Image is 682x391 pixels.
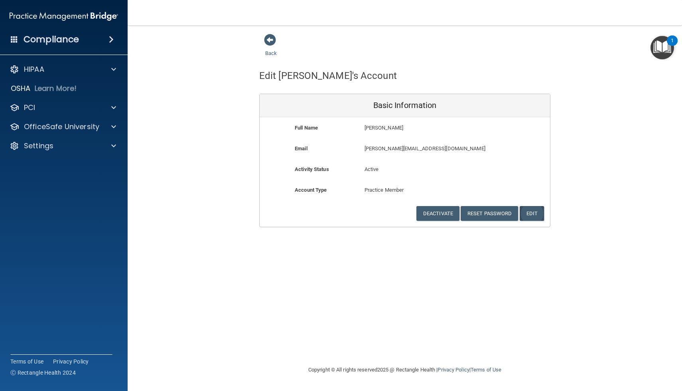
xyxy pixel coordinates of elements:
[10,122,116,132] a: OfficeSafe University
[461,206,518,221] button: Reset Password
[35,84,77,93] p: Learn More!
[265,41,277,56] a: Back
[10,103,116,112] a: PCI
[520,206,544,221] button: Edit
[416,206,459,221] button: Deactivate
[24,141,53,151] p: Settings
[10,8,118,24] img: PMB logo
[10,369,76,377] span: Ⓒ Rectangle Health 2024
[295,145,307,151] b: Email
[259,71,397,81] h4: Edit [PERSON_NAME]'s Account
[10,65,116,74] a: HIPAA
[295,166,329,172] b: Activity Status
[53,358,89,365] a: Privacy Policy
[24,65,44,74] p: HIPAA
[24,122,99,132] p: OfficeSafe University
[650,36,674,59] button: Open Resource Center, 1 new notification
[10,358,43,365] a: Terms of Use
[438,367,469,373] a: Privacy Policy
[11,84,31,93] p: OSHA
[10,141,116,151] a: Settings
[365,144,492,153] p: [PERSON_NAME][EMAIL_ADDRESS][DOMAIN_NAME]
[24,34,79,45] h4: Compliance
[671,41,674,51] div: 1
[259,357,550,383] div: Copyright © All rights reserved 2025 @ Rectangle Health | |
[24,103,35,112] p: PCI
[365,123,492,133] p: [PERSON_NAME]
[365,165,445,174] p: Active
[471,367,501,373] a: Terms of Use
[295,125,318,131] b: Full Name
[260,94,550,117] div: Basic Information
[365,185,445,195] p: Practice Member
[544,334,672,366] iframe: Drift Widget Chat Controller
[295,187,327,193] b: Account Type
